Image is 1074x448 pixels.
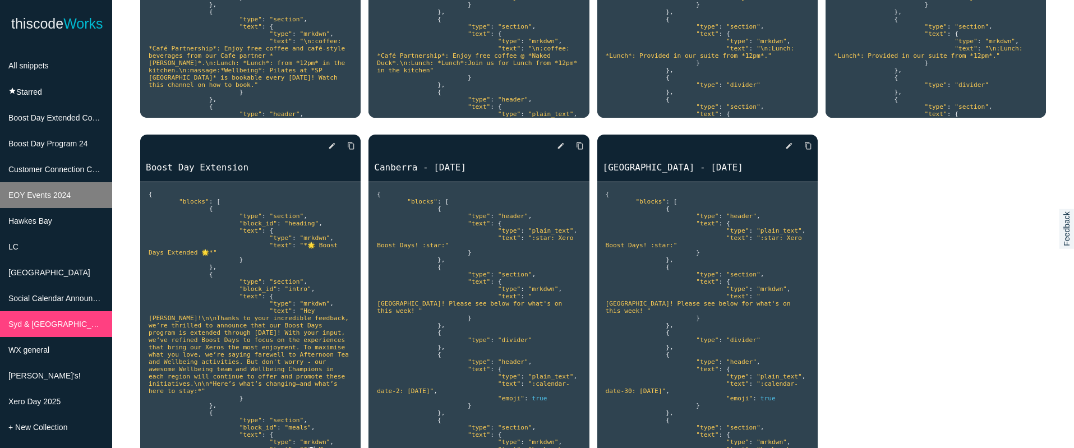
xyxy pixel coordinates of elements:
span: { [209,103,213,110]
span: "section" [955,23,989,30]
span: : [666,198,670,205]
span: { [606,191,610,198]
span: "mrkdwn" [757,285,787,293]
span: "Hey [PERSON_NAME]!\n\nThanks to your incredible feedback, we’re thrilled to announce that our Bo... [149,307,353,395]
span: All snippets [8,61,49,70]
span: "text" [726,234,749,242]
span: "type" [696,358,718,366]
span: : [262,16,266,23]
span: : [719,213,723,220]
span: "section" [726,103,760,110]
span: "type" [239,16,262,23]
span: , [1015,38,1019,45]
span: : [490,271,494,278]
span: "type" [468,358,490,366]
span: "type" [239,213,262,220]
span: : [292,307,296,315]
span: [GEOGRAPHIC_DATA] [8,268,90,277]
span: } [924,59,928,67]
span: , [532,23,536,30]
span: "mrkdwn" [985,38,1015,45]
i: edit [557,136,565,156]
span: : [209,198,213,205]
span: { [666,205,670,213]
span: { [666,16,670,23]
span: } [468,1,472,8]
a: Feedback [1059,209,1073,248]
span: "section" [498,23,532,30]
span: : [262,110,266,118]
span: : [719,278,723,285]
span: { [498,103,502,110]
span: "\n:coffee: *Café Partnership*: Enjoy free coffee and café-style beverages from our Cafe partner ... [149,38,349,89]
span: "[GEOGRAPHIC_DATA]! Please see below for what's on this week! " [606,293,795,315]
span: { [437,329,441,336]
span: "text" [696,278,718,285]
span: "type" [239,278,262,285]
span: { [955,30,958,38]
span: Boost Day Program 24 [8,139,88,148]
span: , [303,16,307,23]
span: "text" [468,220,490,227]
span: "divider" [498,336,532,344]
span: [ [445,198,449,205]
span: : [520,38,524,45]
span: { [726,110,730,118]
span: { [270,227,274,234]
span: "text" [270,242,292,249]
span: ":star: Xero Boost Days! :star:" [377,234,577,249]
span: } [239,256,243,264]
span: Social Calendar Announcements [8,294,122,303]
span: { [895,16,898,23]
span: }, [666,8,673,16]
span: "header" [498,96,528,103]
span: : [292,234,296,242]
span: "text" [498,234,520,242]
span: Customer Connection Comms [8,165,114,174]
span: "header" [498,358,528,366]
span: : [292,300,296,307]
span: "blocks" [407,198,437,205]
span: "type" [468,271,490,278]
span: } [696,1,700,8]
span: : [437,198,441,205]
span: "divider" [726,336,760,344]
span: "text" [924,30,947,38]
span: , [528,358,532,366]
span: { [209,205,213,213]
span: "\n:Lunch: *Lunch*: Provided in our suite from *12pm*." [834,45,1027,59]
span: "section" [955,103,989,110]
span: } [468,74,472,81]
span: "text" [696,366,718,373]
span: { [209,271,213,278]
span: "type" [270,234,292,242]
span: { [498,30,502,38]
span: : [490,213,494,220]
span: "type" [270,300,292,307]
span: "text" [270,38,292,45]
span: , [311,285,315,293]
span: : [262,293,266,300]
span: "section" [498,271,532,278]
span: , [330,300,334,307]
span: : [262,278,266,285]
span: "type" [924,23,947,30]
i: edit [785,136,793,156]
span: : [520,285,524,293]
span: { [726,278,730,285]
span: : [490,336,494,344]
span: "header" [270,110,300,118]
span: "mrkdwn" [299,234,330,242]
span: "heading" [285,220,319,227]
span: WX general [8,345,49,354]
a: Copy to Clipboard [795,136,812,156]
a: edit [319,136,336,156]
span: : [719,23,723,30]
span: { [666,329,670,336]
span: "type" [726,227,749,234]
span: : [490,103,494,110]
span: "text" [498,293,520,300]
span: { [498,366,502,373]
span: , [299,110,303,118]
span: }, [209,264,216,271]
